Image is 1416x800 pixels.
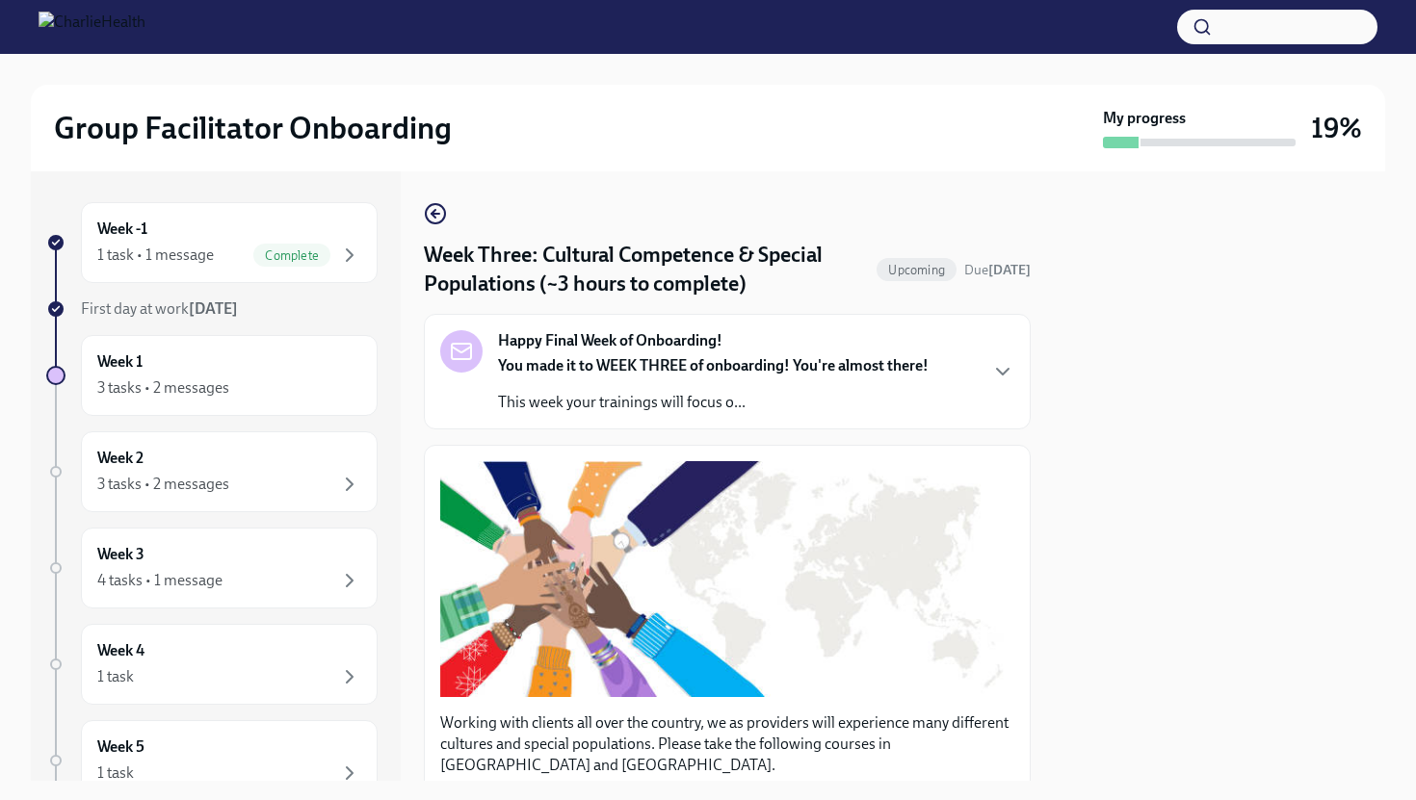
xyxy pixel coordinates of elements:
[877,263,957,277] span: Upcoming
[46,528,378,608] a: Week 34 tasks • 1 message
[253,248,330,263] span: Complete
[46,202,378,283] a: Week -11 task • 1 messageComplete
[54,109,452,147] h2: Group Facilitator Onboarding
[97,736,144,758] h6: Week 5
[498,392,929,413] p: This week your trainings will focus o...
[189,299,238,318] strong: [DATE]
[97,640,144,661] h6: Week 4
[97,544,144,565] h6: Week 3
[46,624,378,705] a: Week 41 task
[46,431,378,512] a: Week 23 tasks • 2 messages
[39,12,145,42] img: CharlieHealth
[46,298,378,320] a: First day at work[DATE]
[988,262,1031,278] strong: [DATE]
[498,330,722,351] strong: Happy Final Week of Onboarding!
[1103,108,1186,129] strong: My progress
[498,356,929,374] strong: You made it to WEEK THREE of onboarding! You're almost there!
[97,245,214,266] div: 1 task • 1 message
[97,377,229,399] div: 3 tasks • 2 messages
[97,448,144,469] h6: Week 2
[97,351,143,373] h6: Week 1
[97,219,147,240] h6: Week -1
[97,474,229,495] div: 3 tasks • 2 messages
[964,262,1031,278] span: Due
[97,666,134,687] div: 1 task
[81,299,238,318] span: First day at work
[440,712,1014,776] p: Working with clients all over the country, we as providers will experience many different culture...
[1311,111,1362,145] h3: 19%
[97,570,223,591] div: 4 tasks • 1 message
[964,261,1031,279] span: September 8th, 2025 10:00
[46,335,378,416] a: Week 13 tasks • 2 messages
[440,461,1014,696] button: Zoom image
[97,762,134,784] div: 1 task
[424,241,869,298] h4: Week Three: Cultural Competence & Special Populations (~3 hours to complete)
